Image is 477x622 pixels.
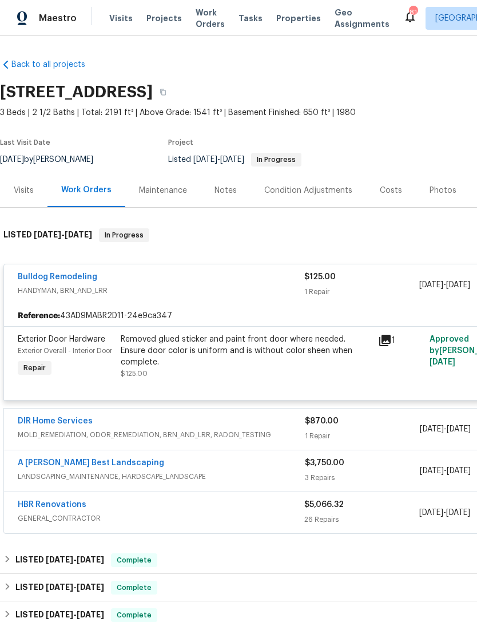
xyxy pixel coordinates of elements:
span: Exterior Door Hardware [18,335,105,343]
div: 81 [409,7,417,18]
span: GENERAL_CONTRACTOR [18,513,304,524]
a: Bulldog Remodeling [18,273,97,281]
span: LANDSCAPING_MAINTENANCE, HARDSCAPE_LANDSCAPE [18,471,305,482]
span: [DATE] [447,425,471,433]
span: HANDYMAN, BRN_AND_LRR [18,285,304,296]
span: $125.00 [304,273,336,281]
span: [DATE] [430,358,455,366]
b: Reference: [18,310,60,322]
button: Copy Address [153,82,173,102]
span: Maestro [39,13,77,24]
h6: LISTED [15,608,104,622]
span: Project [168,139,193,146]
span: - [46,583,104,591]
div: Photos [430,185,456,196]
span: [DATE] [77,583,104,591]
span: [DATE] [34,231,61,239]
span: [DATE] [46,611,73,619]
span: Geo Assignments [335,7,389,30]
div: Removed glued sticker and paint front door where needed. Ensure door color is uniform and is with... [121,334,371,368]
h6: LISTED [15,581,104,595]
span: $5,066.32 [304,501,344,509]
span: Visits [109,13,133,24]
div: 26 Repairs [304,514,419,525]
span: [DATE] [46,556,73,564]
span: [DATE] [447,467,471,475]
span: [DATE] [420,467,444,475]
span: [DATE] [220,156,244,164]
span: - [193,156,244,164]
a: A [PERSON_NAME] Best Landscaping [18,459,164,467]
h6: LISTED [15,553,104,567]
span: - [420,423,471,435]
div: 1 Repair [305,430,420,442]
span: [DATE] [77,556,104,564]
div: Maintenance [139,185,187,196]
span: [DATE] [77,611,104,619]
span: Complete [112,554,156,566]
span: MOLD_REMEDIATION, ODOR_REMEDIATION, BRN_AND_LRR, RADON_TESTING [18,429,305,441]
span: $3,750.00 [305,459,344,467]
span: - [46,611,104,619]
span: - [419,507,470,518]
span: Properties [276,13,321,24]
span: [DATE] [46,583,73,591]
div: Work Orders [61,184,112,196]
div: 1 [378,334,423,347]
span: $870.00 [305,417,339,425]
span: Repair [19,362,50,374]
h6: LISTED [3,228,92,242]
span: - [46,556,104,564]
span: [DATE] [446,281,470,289]
span: [DATE] [420,425,444,433]
span: Complete [112,582,156,593]
span: [DATE] [446,509,470,517]
span: Work Orders [196,7,225,30]
span: [DATE] [65,231,92,239]
div: Costs [380,185,402,196]
div: Condition Adjustments [264,185,352,196]
span: $125.00 [121,370,148,377]
div: Visits [14,185,34,196]
a: DIR Home Services [18,417,93,425]
span: - [419,279,470,291]
span: - [34,231,92,239]
span: Tasks [238,14,263,22]
span: In Progress [252,156,300,163]
span: Exterior Overall - Interior Door [18,347,112,354]
span: [DATE] [193,156,217,164]
span: Listed [168,156,301,164]
div: Notes [214,185,237,196]
span: [DATE] [419,509,443,517]
span: Complete [112,609,156,621]
div: 3 Repairs [305,472,420,484]
span: [DATE] [419,281,443,289]
span: - [420,465,471,477]
div: 1 Repair [304,286,419,298]
a: HBR Renovations [18,501,86,509]
span: In Progress [100,229,148,241]
span: Projects [146,13,182,24]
